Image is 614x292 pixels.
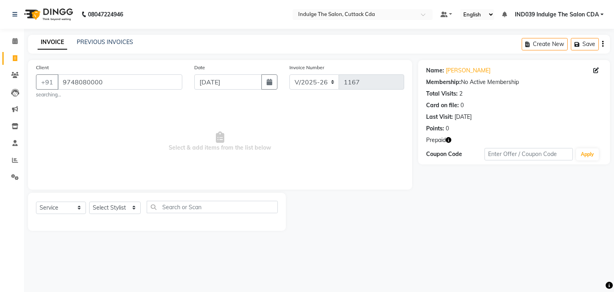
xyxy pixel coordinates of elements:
div: 2 [459,90,462,98]
img: logo [20,3,75,26]
div: Card on file: [426,101,459,110]
button: +91 [36,74,58,90]
div: [DATE] [455,113,472,121]
a: PREVIOUS INVOICES [77,38,133,46]
span: Select & add items from the list below [36,102,404,182]
b: 08047224946 [88,3,123,26]
button: Create New [522,38,568,50]
input: Enter Offer / Coupon Code [484,148,572,160]
div: 0 [460,101,464,110]
div: Points: [426,124,444,133]
label: Invoice Number [289,64,324,71]
small: searching... [36,91,182,98]
label: Date [194,64,205,71]
input: Search by Name/Mobile/Email/Code [58,74,182,90]
span: IND039 Indulge The Salon CDA [515,10,599,19]
div: 0 [446,124,449,133]
div: Membership: [426,78,461,86]
button: Save [571,38,599,50]
div: Last Visit: [426,113,453,121]
div: Total Visits: [426,90,458,98]
input: Search or Scan [147,201,278,213]
div: No Active Membership [426,78,602,86]
a: [PERSON_NAME] [446,66,490,75]
div: Coupon Code [426,150,485,158]
span: Prepaid [426,136,446,144]
button: Apply [576,148,599,160]
label: Client [36,64,49,71]
a: INVOICE [38,35,67,50]
div: Name: [426,66,444,75]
